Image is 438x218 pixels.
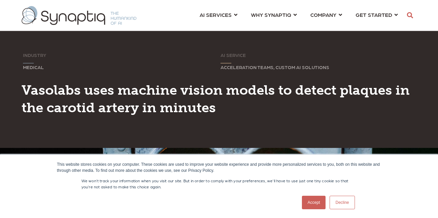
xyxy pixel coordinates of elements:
[302,196,326,209] a: Accept
[200,10,232,19] span: AI SERVICES
[23,52,46,58] span: INDUSTRY
[57,161,381,174] div: This website stores cookies on your computer. These cookies are used to improve your website expe...
[221,52,246,58] span: AI SERVICE
[330,196,355,209] a: Decline
[251,8,297,21] a: WHY SYNAPTIQ
[251,10,291,19] span: WHY SYNAPTIQ
[23,64,44,70] span: MEDICAL
[310,8,342,21] a: COMPANY
[81,178,357,190] p: We won't track your information when you visit our site. But in order to comply with your prefere...
[221,64,329,70] span: ACCELERATION TEAMS, CUSTOM AI SOLUTIONS
[356,10,392,19] span: GET STARTED
[193,3,405,28] nav: menu
[356,8,398,21] a: GET STARTED
[23,63,34,64] svg: Sorry, your browser does not support inline SVG.
[22,82,410,116] span: Vasolabs uses machine vision models to detect plaques in the carotid artery in minutes
[221,63,231,64] svg: Sorry, your browser does not support inline SVG.
[200,8,237,21] a: AI SERVICES
[22,6,136,25] img: synaptiq logo-2
[310,10,336,19] span: COMPANY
